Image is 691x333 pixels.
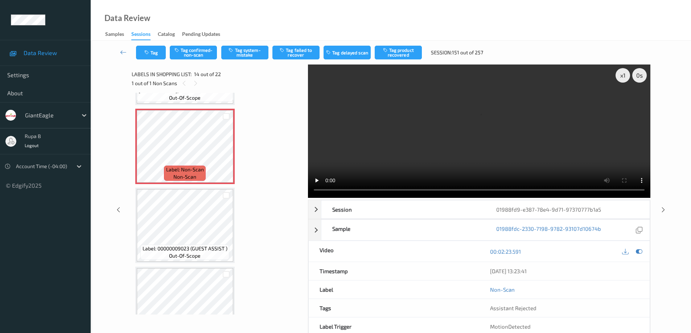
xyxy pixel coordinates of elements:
[308,219,650,241] div: Sample01988fdc-2330-7198-9782-93107d10674b
[136,46,166,59] button: Tag
[182,30,220,39] div: Pending Updates
[490,305,536,311] span: Assistant Rejected
[104,14,150,22] div: Data Review
[105,29,131,39] a: Samples
[158,29,182,39] a: Catalog
[182,29,227,39] a: Pending Updates
[616,68,630,83] div: x 1
[132,71,192,78] span: Labels in shopping list:
[132,79,303,88] div: 1 out of 1 Non Scans
[309,262,479,280] div: Timestamp
[173,173,196,180] span: non-scan
[169,94,201,101] span: out-of-scope
[309,299,479,317] div: Tags
[309,280,479,299] div: Label
[431,49,452,56] span: Session:
[309,241,479,262] div: Video
[158,30,175,39] div: Catalog
[452,49,483,56] span: 151 out of 257
[221,46,268,59] button: Tag system-mistake
[490,267,639,275] div: [DATE] 13:23:41
[490,286,515,293] a: Non-Scan
[143,245,227,252] span: Label: 00000009023 (GUEST ASSIST )
[485,200,649,218] div: 01988fd9-e387-78e4-9d71-97370777b1a5
[490,248,521,255] a: 00:02:23.591
[321,200,485,218] div: Session
[632,68,647,83] div: 0 s
[131,29,158,40] a: Sessions
[496,225,601,235] a: 01988fdc-2330-7198-9782-93107d10674b
[131,30,151,40] div: Sessions
[105,30,124,39] div: Samples
[321,220,485,240] div: Sample
[169,252,201,259] span: out-of-scope
[272,46,320,59] button: Tag failed to recover
[324,46,371,59] button: Tag delayed scan
[194,71,221,78] span: 14 out of 22
[166,166,204,173] span: Label: Non-Scan
[375,46,422,59] button: Tag product recovered
[170,46,217,59] button: Tag confirmed-non-scan
[308,200,650,219] div: Session01988fd9-e387-78e4-9d71-97370777b1a5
